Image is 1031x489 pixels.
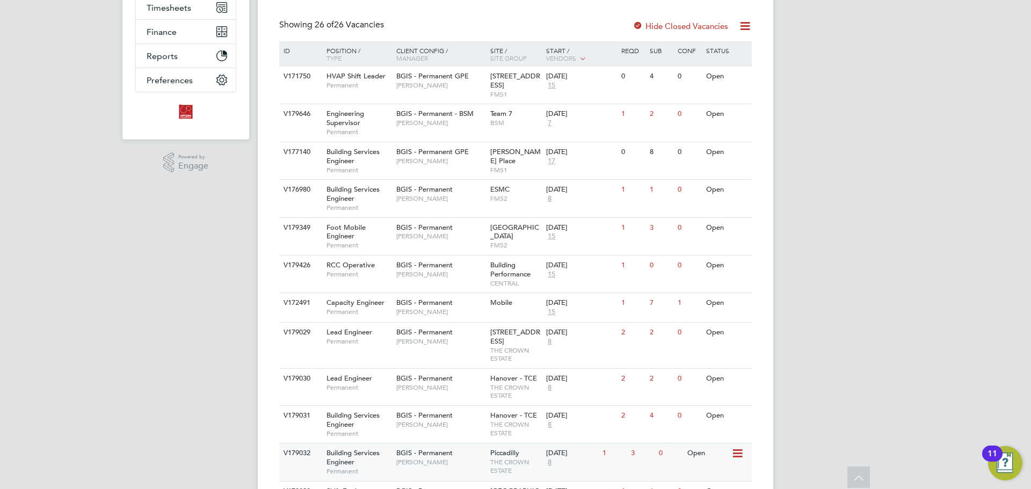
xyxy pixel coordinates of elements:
[326,327,372,337] span: Lead Engineer
[147,3,191,13] span: Timesheets
[546,308,557,317] span: 15
[703,218,750,238] div: Open
[396,194,485,203] span: [PERSON_NAME]
[396,54,428,62] span: Manager
[703,369,750,389] div: Open
[619,293,647,313] div: 1
[396,147,469,156] span: BGIS - Permanent GPE
[543,41,619,68] div: Start /
[619,256,647,275] div: 1
[685,443,731,463] div: Open
[326,429,391,438] span: Permanent
[315,19,334,30] span: 26 of
[281,180,318,200] div: V176980
[546,185,616,194] div: [DATE]
[619,41,647,60] div: Reqd
[326,109,364,127] span: Engineering Supervisor
[490,298,512,307] span: Mobile
[396,298,453,307] span: BGIS - Permanent
[326,241,391,250] span: Permanent
[281,293,318,313] div: V172491
[703,142,750,162] div: Open
[675,406,703,426] div: 0
[490,241,541,250] span: FMS2
[396,420,485,429] span: [PERSON_NAME]
[703,180,750,200] div: Open
[136,44,236,68] button: Reports
[546,374,616,383] div: [DATE]
[546,270,557,279] span: 15
[147,51,178,61] span: Reports
[675,293,703,313] div: 1
[326,223,366,241] span: Foot Mobile Engineer
[490,71,540,90] span: [STREET_ADDRESS]
[546,232,557,241] span: 15
[281,104,318,124] div: V179646
[326,383,391,392] span: Permanent
[396,185,453,194] span: BGIS - Permanent
[675,218,703,238] div: 0
[546,328,616,337] div: [DATE]
[490,90,541,99] span: FMS1
[281,142,318,162] div: V177140
[396,411,453,420] span: BGIS - Permanent
[675,369,703,389] div: 0
[546,383,553,392] span: 8
[318,41,394,67] div: Position /
[546,261,616,270] div: [DATE]
[136,20,236,43] button: Finance
[490,194,541,203] span: FMS2
[177,103,194,120] img: optionsresourcing-logo-retina.png
[178,152,208,162] span: Powered by
[326,81,391,90] span: Permanent
[703,323,750,342] div: Open
[647,293,675,313] div: 7
[546,411,616,420] div: [DATE]
[396,308,485,316] span: [PERSON_NAME]
[326,128,391,136] span: Permanent
[135,103,236,120] a: Go to home page
[988,454,997,468] div: 11
[326,203,391,212] span: Permanent
[619,218,647,238] div: 1
[490,185,510,194] span: ESMC
[147,75,193,85] span: Preferences
[396,374,453,383] span: BGIS - Permanent
[490,383,541,400] span: THE CROWN ESTATE
[326,260,375,269] span: RCC Operative
[326,185,380,203] span: Building Services Engineer
[703,104,750,124] div: Open
[488,41,544,67] div: Site /
[546,119,553,128] span: 7
[396,223,453,232] span: BGIS - Permanent
[988,446,1022,480] button: Open Resource Center, 11 new notifications
[490,448,519,457] span: Piccadilly
[490,109,512,118] span: Team 7
[619,142,647,162] div: 0
[675,256,703,275] div: 0
[647,323,675,342] div: 2
[396,119,485,127] span: [PERSON_NAME]
[396,109,474,118] span: BGIS - Permanent - BSM
[703,406,750,426] div: Open
[546,54,576,62] span: Vendors
[647,41,675,60] div: Sub
[490,411,537,420] span: Hanover - TCE
[546,449,597,458] div: [DATE]
[326,467,391,476] span: Permanent
[326,308,391,316] span: Permanent
[490,327,540,346] span: [STREET_ADDRESS]
[147,27,177,37] span: Finance
[647,369,675,389] div: 2
[675,104,703,124] div: 0
[326,71,386,81] span: HVAP Shift Leader
[647,406,675,426] div: 4
[703,256,750,275] div: Open
[396,383,485,392] span: [PERSON_NAME]
[647,142,675,162] div: 8
[675,323,703,342] div: 0
[546,148,616,157] div: [DATE]
[703,293,750,313] div: Open
[546,458,553,467] span: 8
[546,223,616,232] div: [DATE]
